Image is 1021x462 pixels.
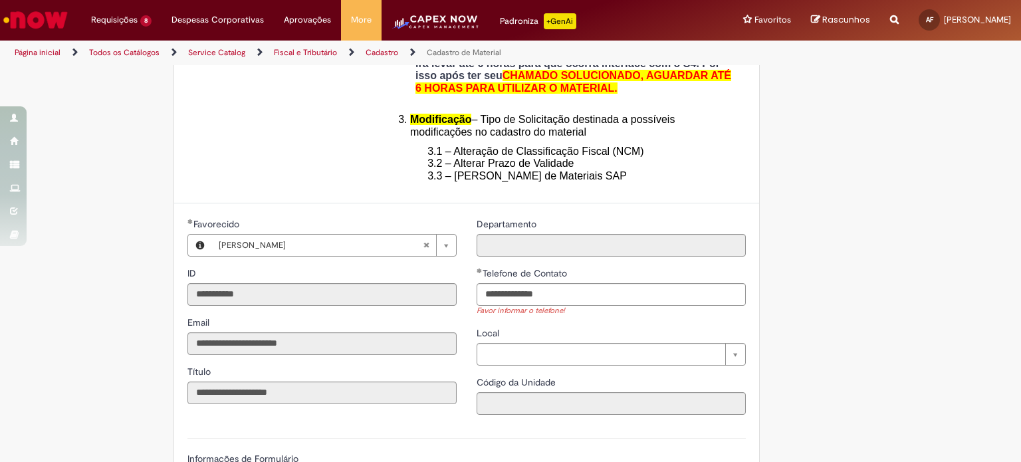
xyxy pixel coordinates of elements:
[219,235,423,256] span: [PERSON_NAME]
[140,15,152,27] span: 8
[477,376,558,389] label: Somente leitura - Código da Unidade
[410,114,736,138] li: – Tipo de Solicitação destinada a possíveis modificações no cadastro do material
[193,218,242,230] span: Necessários - Favorecido
[187,316,212,328] span: Somente leitura - Email
[366,47,398,58] a: Cadastro
[477,392,746,415] input: Código da Unidade
[187,366,213,378] span: Somente leitura - Título
[477,217,539,231] label: Somente leitura - Departamento
[811,14,870,27] a: Rascunhos
[187,283,457,306] input: ID
[416,235,436,256] abbr: Limpar campo Favorecido
[410,114,471,125] span: Modificação
[212,235,456,256] a: [PERSON_NAME]Limpar campo Favorecido
[477,376,558,388] span: Somente leitura - Código da Unidade
[15,47,60,58] a: Página inicial
[89,47,160,58] a: Todos os Catálogos
[500,13,576,29] div: Padroniza
[187,332,457,355] input: Email
[187,267,199,279] span: Somente leitura - ID
[477,306,746,317] div: Favor informar o telefone!
[822,13,870,26] span: Rascunhos
[944,14,1011,25] span: [PERSON_NAME]
[544,13,576,29] p: +GenAi
[91,13,138,27] span: Requisições
[754,13,791,27] span: Favoritos
[274,47,337,58] a: Fiscal e Tributário
[187,267,199,280] label: Somente leitura - ID
[926,15,933,24] span: AF
[171,13,264,27] span: Despesas Corporativas
[477,218,539,230] span: Somente leitura - Departamento
[1,7,70,33] img: ServiceNow
[477,234,746,257] input: Departamento
[477,283,746,306] input: Telefone de Contato
[477,343,746,366] a: Limpar campo Local
[187,365,213,378] label: Somente leitura - Título
[415,46,731,94] strong: Após o código ser cadastrado no ECC irá levar até 6 horas para que ocorra interface com o S4. Por...
[187,382,457,404] input: Título
[415,70,731,93] span: CHAMADO SOLUCIONADO, AGUARDAR ATÉ 6 HORAS PARA UTILIZAR O MATERIAL.
[284,13,331,27] span: Aprovações
[351,13,372,27] span: More
[187,219,193,224] span: Obrigatório Preenchido
[188,235,212,256] button: Favorecido, Visualizar este registro Ana Faria
[392,13,480,40] img: CapexLogo5.png
[187,316,212,329] label: Somente leitura - Email
[477,268,483,273] span: Obrigatório Preenchido
[477,327,502,339] span: Local
[483,267,570,279] span: Telefone de Contato
[188,47,245,58] a: Service Catalog
[427,146,643,181] span: 3.1 – Alteração de Classificação Fiscal (NCM) 3.2 – Alterar Prazo de Validade 3.3 – [PERSON_NAME]...
[10,41,671,65] ul: Trilhas de página
[427,47,501,58] a: Cadastro de Material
